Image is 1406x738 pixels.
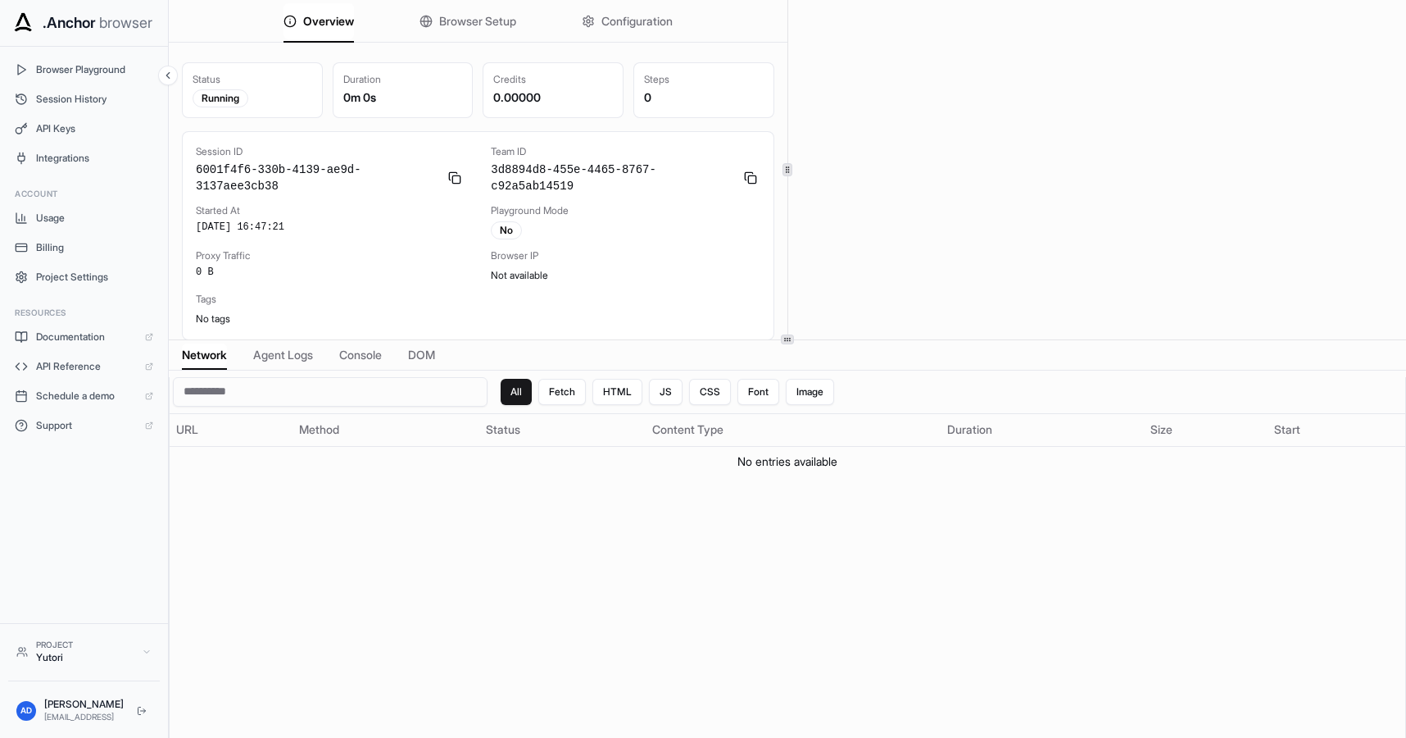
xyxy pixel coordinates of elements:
[491,145,760,158] div: Team ID
[7,324,161,350] a: Documentation
[196,293,760,306] div: Tags
[43,11,96,34] span: .Anchor
[196,221,465,234] div: [DATE] 16:47:21
[7,86,161,112] button: Session History
[649,379,683,405] button: JS
[501,379,532,405] button: All
[538,379,586,405] button: Fetch
[7,205,161,231] button: Usage
[44,711,124,723] div: [EMAIL_ADDRESS]
[7,264,161,290] button: Project Settings
[182,347,227,363] span: Network
[491,269,548,281] span: Not available
[36,63,153,76] span: Browser Playground
[947,421,1137,438] div: Duration
[486,421,639,438] div: Status
[15,307,153,319] h3: Resources
[601,13,673,30] span: Configuration
[15,188,153,200] h3: Account
[8,632,160,671] button: ProjectYutori
[196,145,465,158] div: Session ID
[491,221,522,239] div: No
[339,347,382,363] span: Console
[7,116,161,142] button: API Keys
[36,389,137,403] span: Schedule a demo
[36,330,137,344] span: Documentation
[36,360,137,373] span: API Reference
[343,89,463,106] div: 0m 0s
[36,122,153,135] span: API Keys
[491,204,760,217] div: Playground Mode
[36,152,153,165] span: Integrations
[644,73,764,86] div: Steps
[7,383,161,409] a: Schedule a demo
[36,241,153,254] span: Billing
[652,421,934,438] div: Content Type
[299,421,472,438] div: Method
[36,212,153,225] span: Usage
[7,353,161,380] a: API Reference
[170,446,1405,476] td: No entries available
[1150,421,1260,438] div: Size
[439,13,516,30] span: Browser Setup
[644,89,764,106] div: 0
[193,89,248,107] div: Running
[491,249,760,262] div: Browser IP
[7,57,161,83] button: Browser Playground
[44,698,124,711] div: [PERSON_NAME]
[20,704,32,717] span: AD
[737,379,779,405] button: Font
[592,379,642,405] button: HTML
[36,419,137,432] span: Support
[196,204,465,217] div: Started At
[1274,421,1399,438] div: Start
[10,10,36,36] img: Anchor Icon
[491,162,733,194] span: 3d8894d8-455e-4465-8767-c92a5ab14519
[343,73,463,86] div: Duration
[689,379,731,405] button: CSS
[196,266,465,279] div: 0 B
[196,162,438,194] span: 6001f4f6-330b-4139-ae9d-3137aee3cb38
[7,412,161,439] a: Support
[7,235,161,261] button: Billing
[36,271,153,284] span: Project Settings
[7,145,161,171] button: Integrations
[786,379,834,405] button: Image
[176,421,286,438] div: URL
[493,73,613,86] div: Credits
[196,249,465,262] div: Proxy Traffic
[493,89,613,106] div: 0.00000
[36,651,134,664] div: Yutori
[99,11,152,34] span: browser
[193,73,312,86] div: Status
[196,312,230,325] span: No tags
[303,13,354,30] span: Overview
[253,347,313,363] span: Agent Logs
[408,347,435,363] span: DOM
[132,701,152,721] button: Logout
[36,93,153,106] span: Session History
[158,66,178,85] button: Collapse sidebar
[36,639,134,651] div: Project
